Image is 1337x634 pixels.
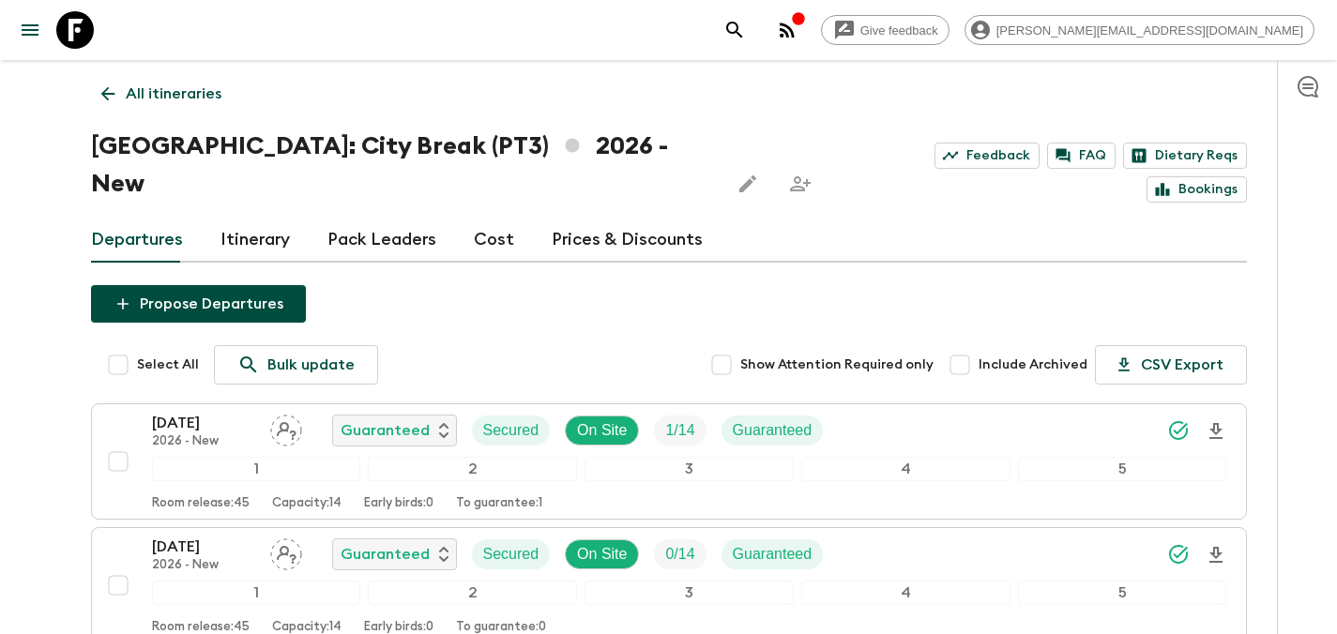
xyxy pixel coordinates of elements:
p: Room release: 45 [152,496,250,511]
div: 2 [368,581,577,605]
p: Early birds: 0 [364,496,433,511]
a: Itinerary [220,218,290,263]
svg: Synced Successfully [1167,543,1190,566]
div: 4 [801,457,1010,481]
svg: Synced Successfully [1167,419,1190,442]
button: Edit this itinerary [729,165,767,203]
div: 2 [368,457,577,481]
div: 5 [1018,581,1227,605]
p: On Site [577,543,627,566]
p: Secured [483,419,539,442]
div: [PERSON_NAME][EMAIL_ADDRESS][DOMAIN_NAME] [965,15,1314,45]
a: FAQ [1047,143,1116,169]
span: Select All [137,355,199,374]
span: [PERSON_NAME][EMAIL_ADDRESS][DOMAIN_NAME] [986,23,1314,38]
p: Guaranteed [341,419,430,442]
svg: Download Onboarding [1205,544,1227,566]
p: On Site [577,419,627,442]
a: Bulk update [214,345,378,385]
p: [DATE] [152,412,255,434]
div: 4 [801,581,1010,605]
p: Guaranteed [733,543,813,566]
button: menu [11,11,49,49]
div: 3 [585,457,794,481]
a: Pack Leaders [327,218,436,263]
div: 5 [1018,457,1227,481]
div: On Site [565,539,639,569]
button: CSV Export [1095,345,1247,385]
div: Secured [472,415,551,445]
button: search adventures [716,11,753,49]
a: Departures [91,218,183,263]
a: All itineraries [91,75,232,113]
span: Assign pack leader [270,544,302,559]
span: Show Attention Required only [740,355,934,374]
span: Give feedback [850,23,949,38]
p: [DATE] [152,536,255,558]
a: Bookings [1147,176,1247,203]
span: Assign pack leader [270,420,302,435]
div: Trip Fill [654,415,706,445]
p: 2026 - New [152,558,255,573]
p: 0 / 14 [665,543,694,566]
p: Guaranteed [341,543,430,566]
span: Share this itinerary [782,165,819,203]
h1: [GEOGRAPHIC_DATA]: City Break (PT3) 2026 - New [91,128,714,203]
p: Capacity: 14 [272,496,342,511]
p: Secured [483,543,539,566]
div: On Site [565,415,639,445]
span: Include Archived [979,355,1087,374]
button: [DATE]2026 - NewAssign pack leaderGuaranteedSecuredOn SiteTrip FillGuaranteed12345Room release:45... [91,403,1247,520]
div: Secured [472,539,551,569]
a: Cost [474,218,514,263]
button: Propose Departures [91,285,306,323]
p: Bulk update [267,354,355,376]
a: Dietary Reqs [1123,143,1247,169]
div: 3 [585,581,794,605]
div: 1 [152,457,361,481]
a: Give feedback [821,15,950,45]
a: Prices & Discounts [552,218,703,263]
a: Feedback [934,143,1040,169]
p: To guarantee: 1 [456,496,542,511]
p: All itineraries [126,83,221,105]
div: 1 [152,581,361,605]
div: Trip Fill [654,539,706,569]
p: 2026 - New [152,434,255,449]
svg: Download Onboarding [1205,420,1227,443]
p: Guaranteed [733,419,813,442]
p: 1 / 14 [665,419,694,442]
